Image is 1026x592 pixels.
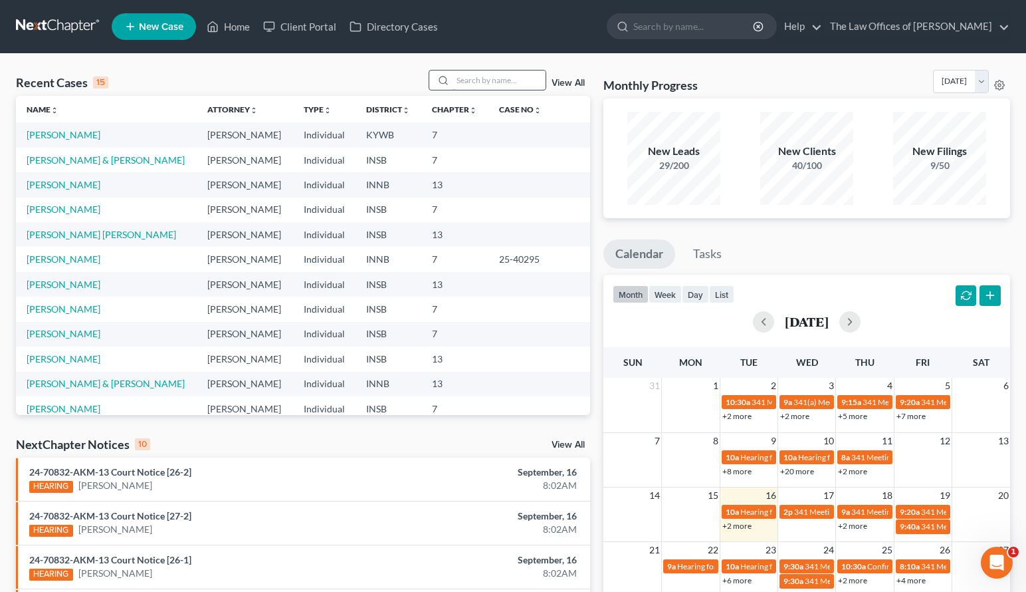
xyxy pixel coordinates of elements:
[293,198,356,222] td: Individual
[421,272,488,297] td: 13
[973,357,989,368] span: Sat
[534,106,542,114] i: unfold_more
[916,357,930,368] span: Fri
[900,561,920,571] span: 8:10a
[197,322,292,347] td: [PERSON_NAME]
[27,229,176,240] a: [PERSON_NAME] [PERSON_NAME]
[29,510,191,521] a: 24-70832-AKM-13 Court Notice [27-2]
[421,198,488,222] td: 7
[649,285,682,303] button: week
[722,575,752,585] a: +6 more
[783,397,792,407] span: 9a
[740,507,844,517] span: Hearing for [PERSON_NAME]
[726,452,739,462] span: 10a
[827,378,835,394] span: 3
[880,433,894,449] span: 11
[706,488,720,504] span: 15
[712,433,720,449] span: 8
[421,148,488,172] td: 7
[841,452,850,462] span: 8a
[997,488,1010,504] span: 20
[293,172,356,197] td: Individual
[403,567,577,580] div: 8:02AM
[679,357,702,368] span: Mon
[356,372,421,396] td: INNB
[552,78,585,88] a: View All
[488,247,590,271] td: 25-40295
[769,433,777,449] span: 9
[740,561,844,571] span: Hearing for [PERSON_NAME]
[403,553,577,567] div: September, 16
[27,378,185,389] a: [PERSON_NAME] & [PERSON_NAME]
[421,122,488,147] td: 7
[603,239,675,269] a: Calendar
[900,521,920,531] span: 9:40a
[722,521,752,531] a: +2 more
[893,144,986,159] div: New Filings
[197,396,292,421] td: [PERSON_NAME]
[250,106,258,114] i: unfold_more
[197,272,292,297] td: [PERSON_NAME]
[78,479,152,492] a: [PERSON_NAME]
[752,397,871,407] span: 341 Meeting for [PERSON_NAME]
[293,396,356,421] td: Individual
[603,77,698,93] h3: Monthly Progress
[293,247,356,271] td: Individual
[783,452,797,462] span: 10a
[356,347,421,371] td: INSB
[794,507,914,517] span: 341 Meeting for [PERSON_NAME]
[938,542,952,558] span: 26
[197,297,292,321] td: [PERSON_NAME]
[197,347,292,371] td: [PERSON_NAME]
[356,148,421,172] td: INSB
[27,154,185,166] a: [PERSON_NAME] & [PERSON_NAME]
[27,129,100,140] a: [PERSON_NAME]
[764,542,777,558] span: 23
[648,488,661,504] span: 14
[726,507,739,517] span: 10a
[16,74,108,90] div: Recent Cases
[740,357,758,368] span: Tue
[785,315,829,329] h2: [DATE]
[552,440,585,450] a: View All
[421,172,488,197] td: 13
[197,122,292,147] td: [PERSON_NAME]
[135,438,150,450] div: 10
[627,144,720,159] div: New Leads
[304,104,332,114] a: Typeunfold_more
[197,172,292,197] td: [PERSON_NAME]
[997,433,1010,449] span: 13
[27,104,58,114] a: Nameunfold_more
[78,567,152,580] a: [PERSON_NAME]
[880,542,894,558] span: 25
[421,396,488,421] td: 7
[356,272,421,297] td: INSB
[798,452,972,462] span: Hearing for [PERSON_NAME] & [PERSON_NAME]
[764,488,777,504] span: 16
[51,106,58,114] i: unfold_more
[29,481,73,493] div: HEARING
[1002,378,1010,394] span: 6
[421,347,488,371] td: 13
[293,122,356,147] td: Individual
[78,523,152,536] a: [PERSON_NAME]
[633,14,755,39] input: Search by name...
[16,436,150,452] div: NextChapter Notices
[838,521,867,531] a: +2 more
[343,15,445,39] a: Directory Cases
[403,510,577,523] div: September, 16
[29,525,73,537] div: HEARING
[366,104,410,114] a: Districtunfold_more
[356,122,421,147] td: KYWB
[886,378,894,394] span: 4
[838,411,867,421] a: +5 more
[822,433,835,449] span: 10
[997,542,1010,558] span: 27
[293,222,356,247] td: Individual
[938,488,952,504] span: 19
[421,322,488,347] td: 7
[356,172,421,197] td: INNB
[783,576,803,586] span: 9:30a
[1008,547,1019,557] span: 1
[623,357,643,368] span: Sun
